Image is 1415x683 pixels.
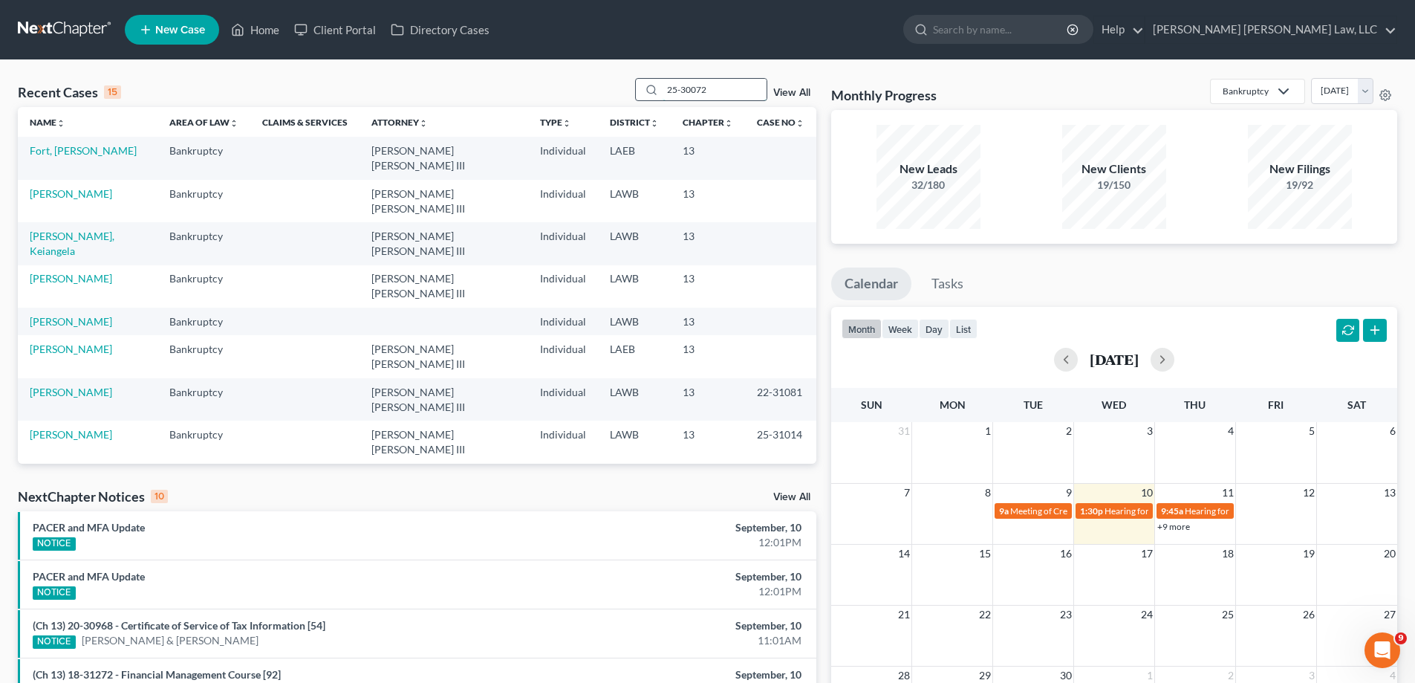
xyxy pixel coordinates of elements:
[30,187,112,200] a: [PERSON_NAME]
[151,490,168,503] div: 10
[671,335,745,378] td: 13
[949,319,978,339] button: list
[1139,545,1154,563] span: 17
[671,378,745,421] td: 13
[978,545,992,563] span: 15
[562,119,571,128] i: unfold_more
[598,222,671,265] td: LAWB
[157,137,250,179] td: Bankruptcy
[1157,521,1190,532] a: +9 more
[598,421,671,463] td: LAWB
[157,464,250,506] td: Bankruptcy
[831,268,911,300] a: Calendar
[1185,505,1379,517] span: Hearing for [PERSON_NAME] & [PERSON_NAME]
[796,119,804,128] i: unfold_more
[1301,606,1316,624] span: 26
[745,421,816,463] td: 25-31014
[1064,422,1073,440] span: 2
[157,335,250,378] td: Bankruptcy
[528,137,598,179] td: Individual
[528,335,598,378] td: Individual
[918,268,977,300] a: Tasks
[598,378,671,421] td: LAWB
[1090,352,1139,367] h2: [DATE]
[1058,606,1073,624] span: 23
[1347,398,1366,411] span: Sat
[555,584,801,599] div: 12:01PM
[1105,505,1220,517] span: Hearing for [PERSON_NAME]
[1268,398,1284,411] span: Fri
[82,633,258,648] a: [PERSON_NAME] & [PERSON_NAME]
[983,422,992,440] span: 1
[157,222,250,265] td: Bankruptcy
[671,464,745,506] td: 13
[1010,505,1175,517] span: Meeting of Creditors for [PERSON_NAME]
[33,635,76,649] div: NOTICE
[1307,422,1316,440] span: 5
[933,16,1069,43] input: Search by name...
[1388,422,1397,440] span: 6
[598,180,671,222] td: LAWB
[598,137,671,179] td: LAEB
[555,520,801,535] div: September, 10
[745,378,816,421] td: 22-31081
[30,117,65,128] a: Nameunfold_more
[650,119,659,128] i: unfold_more
[1139,606,1154,624] span: 24
[861,398,882,411] span: Sun
[230,119,238,128] i: unfold_more
[1145,422,1154,440] span: 3
[1220,545,1235,563] span: 18
[360,378,528,421] td: [PERSON_NAME] [PERSON_NAME] III
[663,79,767,100] input: Search by name...
[671,421,745,463] td: 13
[1058,545,1073,563] span: 16
[598,335,671,378] td: LAEB
[999,505,1009,517] span: 9a
[598,265,671,308] td: LAWB
[598,308,671,335] td: LAWB
[104,85,121,99] div: 15
[18,488,168,505] div: NextChapter Notices
[30,343,112,355] a: [PERSON_NAME]
[1248,161,1352,178] div: New Filings
[882,319,919,339] button: week
[33,570,145,583] a: PACER and MFA Update
[919,319,949,339] button: day
[157,308,250,335] td: Bankruptcy
[1382,484,1397,502] span: 13
[683,117,733,128] a: Chapterunfold_more
[30,230,114,257] a: [PERSON_NAME], Keiangela
[671,180,745,222] td: 13
[842,319,882,339] button: month
[360,137,528,179] td: [PERSON_NAME] [PERSON_NAME] III
[419,119,428,128] i: unfold_more
[940,398,966,411] span: Mon
[56,119,65,128] i: unfold_more
[1301,484,1316,502] span: 12
[30,272,112,285] a: [PERSON_NAME]
[671,308,745,335] td: 13
[1382,606,1397,624] span: 27
[528,421,598,463] td: Individual
[30,315,112,328] a: [PERSON_NAME]
[155,25,205,36] span: New Case
[671,137,745,179] td: 13
[30,428,112,441] a: [PERSON_NAME]
[1139,484,1154,502] span: 10
[555,667,801,682] div: September, 10
[1220,606,1235,624] span: 25
[1094,16,1144,43] a: Help
[897,606,911,624] span: 21
[287,16,383,43] a: Client Portal
[528,265,598,308] td: Individual
[1220,484,1235,502] span: 11
[371,117,428,128] a: Attorneyunfold_more
[555,618,801,633] div: September, 10
[360,222,528,265] td: [PERSON_NAME] [PERSON_NAME] III
[1080,505,1103,517] span: 1:30p
[224,16,287,43] a: Home
[773,88,810,98] a: View All
[528,464,598,506] td: Individual
[33,537,76,551] div: NOTICE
